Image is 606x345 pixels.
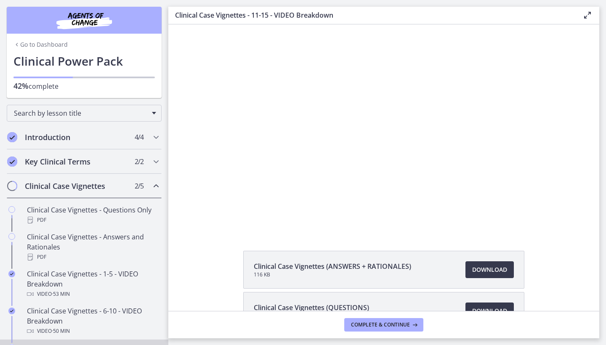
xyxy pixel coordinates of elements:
i: Completed [7,157,17,167]
div: Search by lesson title [7,105,162,122]
div: PDF [27,252,158,262]
span: 116 KB [254,271,411,278]
span: Clinical Case Vignettes (ANSWERS + RATIONALES) [254,261,411,271]
span: Search by lesson title [14,109,148,118]
button: Complete & continue [344,318,423,332]
h1: Clinical Power Pack [13,52,155,70]
a: Download [465,261,514,278]
div: Video [27,289,158,299]
span: 4 / 4 [135,132,144,142]
h2: Clinical Case Vignettes [25,181,128,191]
a: Go to Dashboard [13,40,68,49]
span: Download [472,306,507,316]
i: Completed [8,308,15,314]
div: Video [27,326,158,336]
h3: Clinical Case Vignettes - 11-15 - VIDEO Breakdown [175,10,569,20]
span: · 53 min [52,289,70,299]
span: Clinical Case Vignettes (QUESTIONS) [254,303,369,313]
div: Clinical Case Vignettes - Answers and Rationales [27,232,158,262]
i: Completed [7,132,17,142]
img: Agents of Change Social Work Test Prep [34,10,135,30]
a: Download [465,303,514,319]
div: PDF [27,215,158,225]
span: Complete & continue [351,321,410,328]
span: 2 / 2 [135,157,144,167]
i: Completed [8,271,15,277]
h2: Introduction [25,132,128,142]
div: Clinical Case Vignettes - 1-5 - VIDEO Breakdown [27,269,158,299]
p: complete [13,81,155,91]
span: 2 / 5 [135,181,144,191]
iframe: Video Lesson [168,24,599,231]
h2: Key Clinical Terms [25,157,128,167]
div: Clinical Case Vignettes - Questions Only [27,205,158,225]
span: 42% [13,81,29,91]
span: · 50 min [52,326,70,336]
div: Clinical Case Vignettes - 6-10 - VIDEO Breakdown [27,306,158,336]
span: Download [472,265,507,275]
